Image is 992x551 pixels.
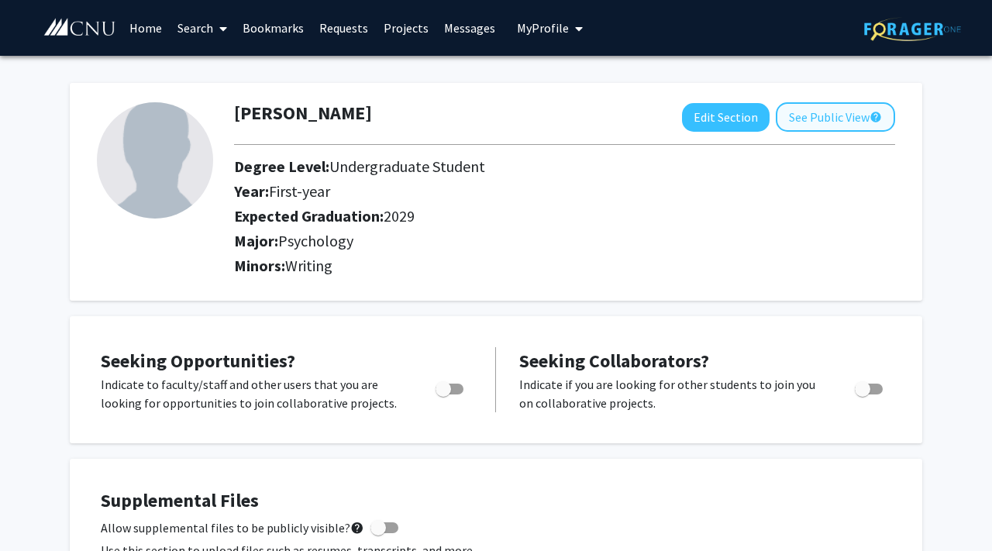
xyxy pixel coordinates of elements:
div: Toggle [429,375,472,398]
span: Allow supplemental files to be publicly visible? [101,518,364,537]
h2: Major: [234,232,895,250]
p: Indicate to faculty/staff and other users that you are looking for opportunities to join collabor... [101,375,406,412]
h4: Supplemental Files [101,490,891,512]
img: ForagerOne Logo [864,17,961,41]
img: Christopher Newport University Logo [43,18,116,37]
span: Seeking Collaborators? [519,349,709,373]
span: My Profile [517,20,569,36]
h2: Minors: [234,257,895,275]
mat-icon: help [350,518,364,537]
a: Bookmarks [235,1,312,55]
button: Edit Section [682,103,770,132]
button: See Public View [776,102,895,132]
a: Messages [436,1,503,55]
img: Profile Picture [97,102,213,219]
mat-icon: help [870,108,882,126]
span: Seeking Opportunities? [101,349,295,373]
a: Home [122,1,170,55]
span: Psychology [278,231,353,250]
p: Indicate if you are looking for other students to join you on collaborative projects. [519,375,825,412]
h2: Expected Graduation: [234,207,808,226]
h1: [PERSON_NAME] [234,102,372,125]
span: Undergraduate Student [329,157,485,176]
h2: Degree Level: [234,157,808,176]
a: Projects [376,1,436,55]
div: Toggle [849,375,891,398]
span: Writing [285,256,332,275]
iframe: Chat [12,481,66,539]
span: 2029 [384,206,415,226]
h2: Year: [234,182,808,201]
a: Search [170,1,235,55]
a: Requests [312,1,376,55]
span: First-year [269,181,330,201]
